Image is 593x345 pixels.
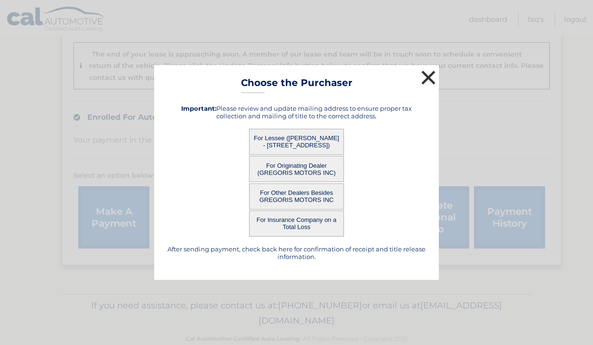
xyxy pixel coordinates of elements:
[181,105,216,112] strong: Important:
[419,68,438,87] button: ×
[249,129,344,155] button: For Lessee ([PERSON_NAME] - [STREET_ADDRESS])
[249,183,344,210] button: For Other Dealers Besides GREGORIS MOTORS INC
[249,211,344,237] button: For Insurance Company on a Total Loss
[241,77,352,94] h3: Choose the Purchaser
[166,105,427,120] h5: Please review and update mailing address to ensure proper tax collection and mailing of title to ...
[249,156,344,182] button: For Originating Dealer (GREGORIS MOTORS INC)
[166,245,427,260] h5: After sending payment, check back here for confirmation of receipt and title release information.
